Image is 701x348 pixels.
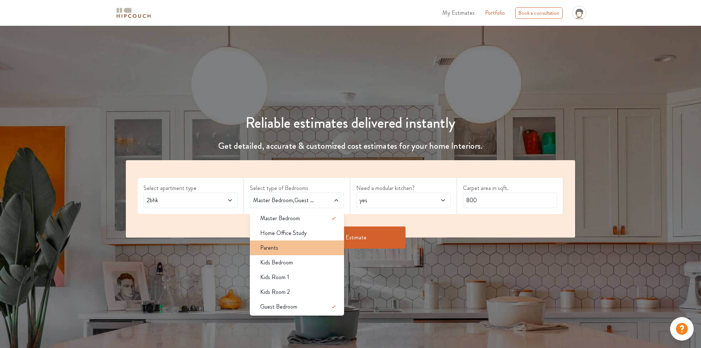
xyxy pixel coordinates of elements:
h1: Reliable estimates delivered instantly [121,114,580,132]
img: logo-horizontal.svg [115,7,152,20]
h4: Get detailed, accurate & customized cost estimates for your home Interiors. [121,141,580,151]
span: Kids Room 1 [260,273,289,282]
span: Kids Room 2 [260,288,290,296]
span: My Estimates [442,8,475,17]
input: Enter area sqft [463,193,557,208]
span: Home Office Study [260,229,307,238]
span: Master Bedroom,Guest Bedroom [252,196,318,205]
label: Select type of Bedrooms [250,184,344,193]
button: Get Estimate [295,226,406,249]
span: Kids Bedroom [260,258,293,267]
a: Portfolio [485,8,505,17]
span: Parents [260,243,278,252]
label: Select apartment type [144,184,238,193]
span: logo-horizontal.svg [115,5,152,21]
label: Carpet area in sqft. [463,184,557,193]
span: Guest Bedroom [260,302,297,311]
span: yes [358,196,424,205]
span: 2bhk [145,196,211,205]
div: Book a consultation [515,7,563,19]
label: Need a modular kitchen? [356,184,450,193]
span: Master Bedroom [260,214,300,223]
